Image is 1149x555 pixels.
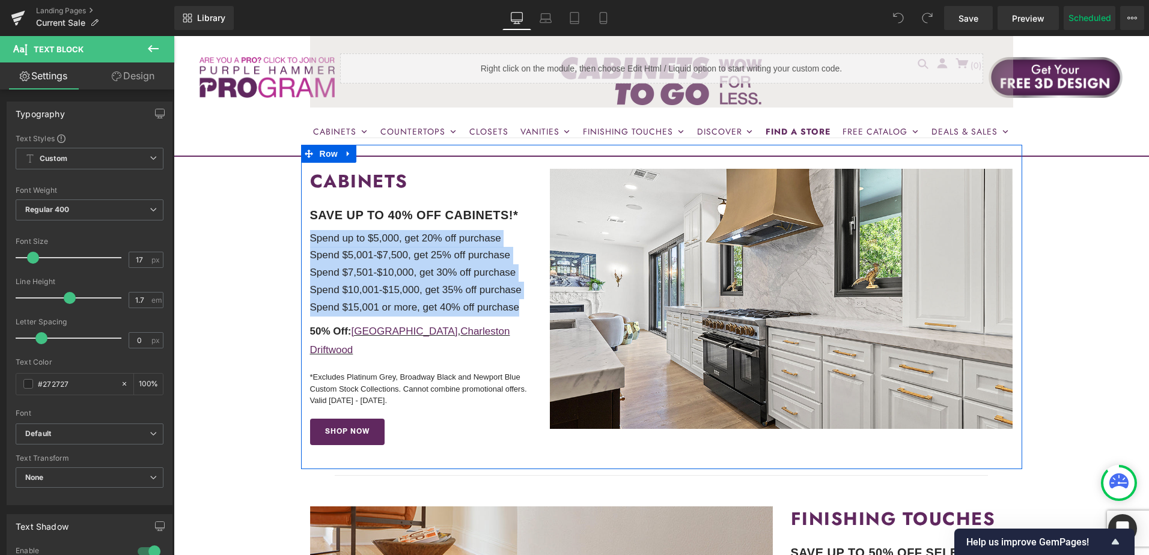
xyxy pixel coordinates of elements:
a: Design [90,62,177,89]
a: New Library [174,6,234,30]
div: Typography [16,102,65,119]
img: Buy More, Save More Sale! [376,133,839,393]
b: SAVE UP TO 40% OFF CABINETS!* [136,172,345,186]
span: 50% Off: [136,290,178,301]
button: Redo [915,6,939,30]
a: Mobile [589,6,618,30]
span: Library [197,13,225,23]
div: Line Height [16,277,163,286]
input: Color [38,377,115,390]
a: Expand / Collapse [167,109,183,127]
a: Tablet [560,6,589,30]
span: Text Block [34,44,84,54]
p: Spend $15,001 or more, get 40% off purchase [136,263,359,281]
button: Show survey - Help us improve GemPages! [966,535,1123,549]
a: [GEOGRAPHIC_DATA] [177,290,284,301]
strong: CABINETS [136,132,234,158]
p: Spend $7,501-$10,000, get 30% off purchase [136,228,359,246]
button: Undo [886,6,910,30]
div: Text Styles [16,133,163,143]
a: Desktop [502,6,531,30]
div: Letter Spacing [16,318,163,326]
div: Text Shadow [16,515,69,532]
a: SHOP NOW [136,383,211,409]
span: SHOP NOW [151,392,196,400]
p: *Excludes Platinum Grey, Broadway Black and Newport Blue Custom Stock Collections. Cannot combine... [136,335,359,371]
span: Row [143,109,167,127]
span: Current Sale [36,18,85,28]
a: Landing Pages [36,6,174,16]
button: More [1120,6,1144,30]
b: Custom [40,154,67,164]
button: Scheduled [1064,6,1115,30]
b: SAVE UP TO 50% OFF SELECT FINISHING TOUCH ACCESSORIES!* [617,510,832,541]
b: Regular 400 [25,205,70,214]
span: Help us improve GemPages! [966,536,1108,548]
span: Save [959,12,978,25]
span: em [151,296,162,304]
div: Font [16,409,163,417]
div: % [134,374,163,395]
a: Preview [998,6,1059,30]
i: Default [25,429,51,439]
span: px [151,256,162,264]
div: Open Intercom Messenger [1108,514,1137,543]
p: Spend $5,001-$7,500, get 25% off purchase [136,211,359,228]
div: Text Transform [16,454,163,462]
div: Text Color [16,358,163,366]
p: Spend up to $5,000, get 20% off purchase [136,194,359,211]
div: Font Weight [16,186,163,195]
span: px [151,336,162,344]
a: Laptop [531,6,560,30]
span: Preview [1012,12,1044,25]
div: Font Size [16,237,163,246]
b: None [25,473,44,482]
b: FINISHING TOUCHES [617,470,822,496]
p: Spend $10,001-$15,000, get 35% off purchase [136,246,359,263]
a: Charleston Driftwood [136,290,337,320]
span: , [136,290,337,320]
